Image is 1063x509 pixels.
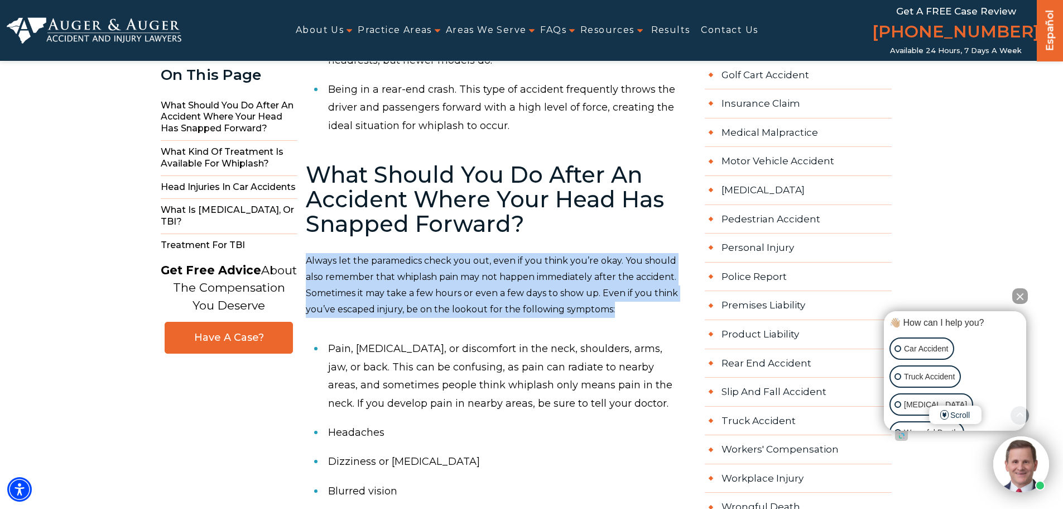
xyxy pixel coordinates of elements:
[705,263,892,292] a: Police Report
[904,398,967,412] p: [MEDICAL_DATA]
[705,61,892,90] a: Golf Cart Accident
[705,320,892,349] a: Product Liability
[705,464,892,493] a: Workplace Injury
[165,322,293,354] a: Have A Case?
[540,18,566,43] a: FAQs
[7,17,181,44] img: Auger & Auger Accident and Injury Lawyers Logo
[306,255,678,314] span: Always let the paramedics check you out, even if you think you’re okay. You should also remember ...
[896,6,1016,17] span: Get a FREE Case Review
[7,477,32,502] div: Accessibility Menu
[296,18,344,43] a: About Us
[328,455,480,468] span: Dizziness or [MEDICAL_DATA]
[580,18,634,43] a: Resources
[701,18,758,43] a: Contact Us
[872,20,1040,46] a: [PHONE_NUMBER]
[904,342,948,356] p: Car Accident
[306,163,680,236] h2: What Should You Do After An Accident Where Your Head Has Snapped Forward?
[705,349,892,378] a: Rear End Accident
[929,406,982,424] span: Scroll
[446,18,527,43] a: Areas We Serve
[176,331,281,344] span: Have A Case?
[161,261,297,315] p: About The Compensation You Deserve
[705,176,892,205] a: [MEDICAL_DATA]
[705,378,892,407] a: Slip And Fall Accident
[904,370,955,384] p: Truck Accident
[890,46,1022,55] span: Available 24 Hours, 7 Days a Week
[161,94,297,141] span: What Should You Do After An Accident Where Your Head Has Snapped Forward?
[328,426,384,439] span: Headaches
[161,67,297,83] div: On This Page
[705,89,892,118] a: Insurance Claim
[705,147,892,176] a: Motor Vehicle Accident
[328,485,397,497] span: Blurred vision
[328,83,675,132] span: Being in a rear-end crash. This type of accident frequently throws the driver and passengers forw...
[993,436,1049,492] img: Intaker widget Avatar
[705,291,892,320] a: Premises Liability
[904,426,958,440] p: Wrongful Death
[651,18,690,43] a: Results
[358,18,432,43] a: Practice Areas
[161,263,261,277] strong: Get Free Advice
[895,431,908,441] a: Open intaker chat
[328,342,672,409] span: Pain, [MEDICAL_DATA], or discomfort in the neck, shoulders, arms, jaw, or back. This can be confu...
[161,234,297,257] span: Treatment for TBI
[887,317,1023,329] div: 👋🏼 How can I help you?
[705,435,892,464] a: Workers' Compensation
[161,141,297,176] span: What Kind Of Treatment Is Available For Whiplash?
[1012,288,1028,304] button: Close Intaker Chat Widget
[161,199,297,234] span: What Is [MEDICAL_DATA], Or TBI?
[705,234,892,263] a: Personal Injury
[705,118,892,148] a: Medical Malpractice
[705,407,892,436] a: Truck Accident
[161,176,297,199] span: Head Injuries in Car Accidents
[705,205,892,234] a: Pedestrian Accident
